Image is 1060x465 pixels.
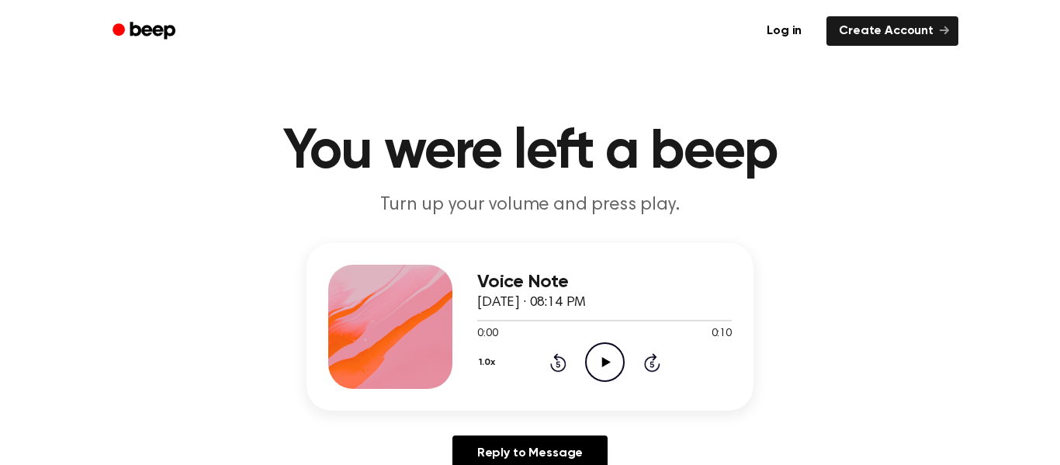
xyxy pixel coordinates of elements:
span: 0:00 [477,326,497,342]
h1: You were left a beep [133,124,927,180]
a: Log in [751,13,817,49]
h3: Voice Note [477,272,732,293]
a: Beep [102,16,189,47]
span: 0:10 [712,326,732,342]
span: [DATE] · 08:14 PM [477,296,586,310]
button: 1.0x [477,349,501,376]
p: Turn up your volume and press play. [232,193,828,218]
a: Create Account [826,16,958,46]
